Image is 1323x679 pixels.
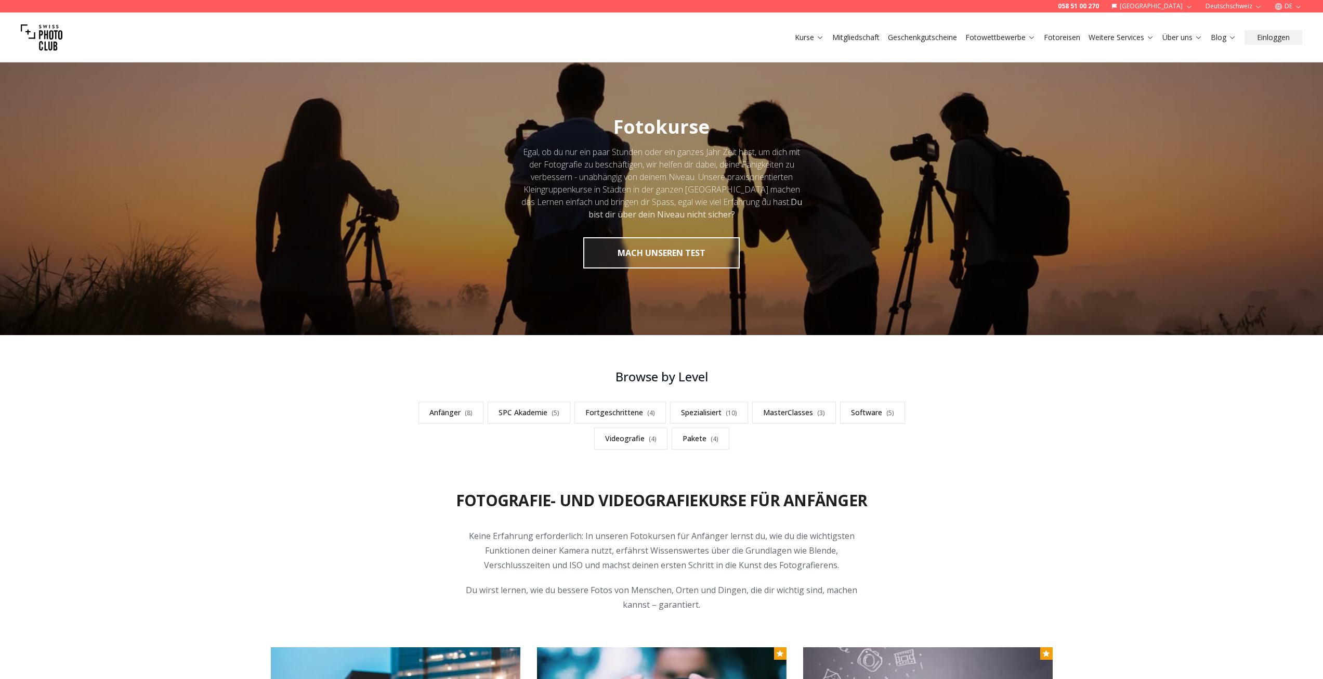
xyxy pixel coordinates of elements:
[828,30,884,45] button: Mitgliedschaft
[488,402,570,424] a: SPC Akademie(5)
[1158,30,1207,45] button: Über uns
[1044,32,1080,43] a: Fotoreisen
[886,408,894,417] span: ( 5 )
[520,146,803,221] div: Egal, ob du nur ein paar Stunden oder ein ganzes Jahr Zeit hast, um dich mit der Fotografie zu be...
[574,402,666,424] a: Fortgeschrittene(4)
[1040,30,1084,45] button: Fotoreisen
[456,491,867,510] h2: Fotografie- und Videografiekurse für Anfänger
[1245,30,1302,45] button: Einloggen
[817,408,825,417] span: ( 3 )
[404,368,920,385] h3: Browse by Level
[649,434,657,443] span: ( 4 )
[1084,30,1158,45] button: Weitere Services
[726,408,737,417] span: ( 10 )
[583,237,740,268] button: MACH UNSEREN TEST
[594,428,667,450] a: Videografie(4)
[795,32,824,43] a: Kurse
[462,583,861,612] p: Du wirst lernen, wie du bessere Fotos von Menschen, Orten und Dingen, die dir wichtig sind, mache...
[672,428,729,450] a: Pakete(4)
[418,402,483,424] a: Anfänger(8)
[711,434,718,443] span: ( 4 )
[1089,32,1154,43] a: Weitere Services
[1162,32,1202,43] a: Über uns
[21,17,62,58] img: Swiss photo club
[791,30,828,45] button: Kurse
[613,114,710,139] span: Fotokurse
[965,32,1036,43] a: Fotowettbewerbe
[647,408,655,417] span: ( 4 )
[840,402,905,424] a: Software(5)
[462,529,861,572] p: Keine Erfahrung erforderlich: In unseren Fotokursen für Anfänger lernst du, wie du die wichtigste...
[884,30,961,45] button: Geschenkgutscheine
[752,402,836,424] a: MasterClasses(3)
[670,402,748,424] a: Spezialisiert(10)
[832,32,880,43] a: Mitgliedschaft
[961,30,1040,45] button: Fotowettbewerbe
[888,32,957,43] a: Geschenkgutscheine
[1211,32,1236,43] a: Blog
[1058,2,1099,10] a: 058 51 00 270
[552,408,559,417] span: ( 5 )
[1207,30,1240,45] button: Blog
[465,408,473,417] span: ( 8 )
